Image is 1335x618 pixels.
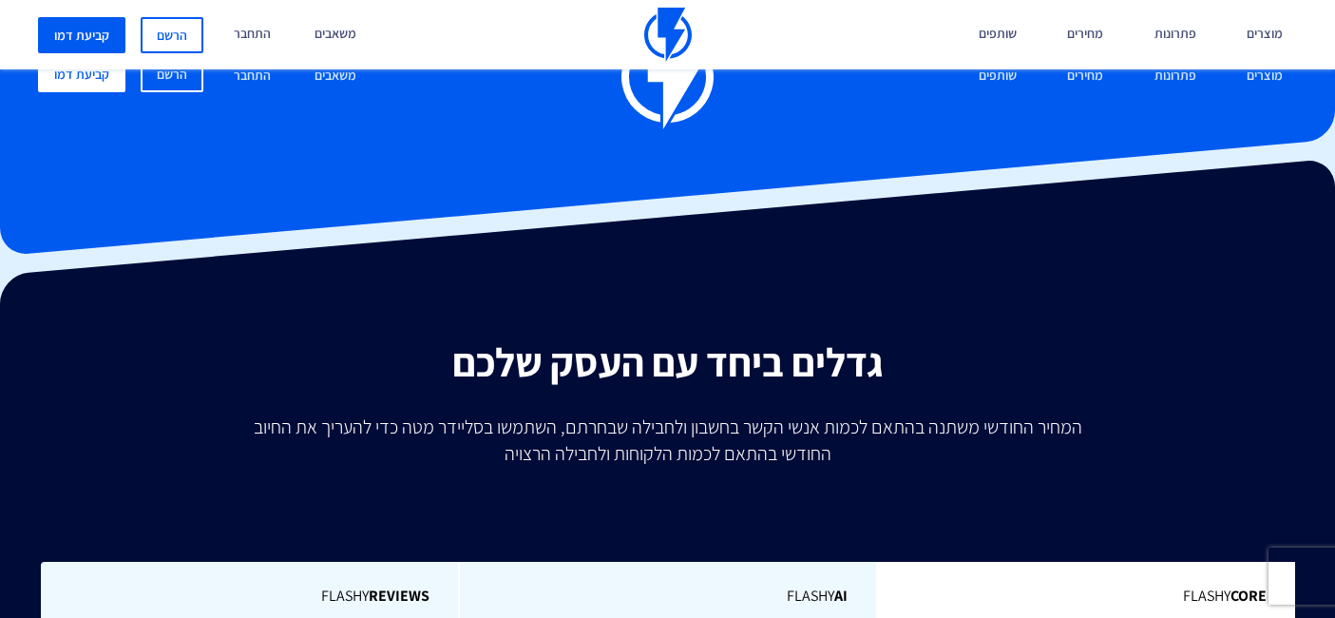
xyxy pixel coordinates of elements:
span: Flashy [488,586,848,608]
p: המחיר החודשי משתנה בהתאם לכמות אנשי הקשר בחשבון ולחבילה שבחרתם, השתמשו בסליידר מטה כדי להעריך את ... [240,414,1096,467]
a: מחירים [1053,56,1117,97]
a: קביעת דמו [38,56,125,92]
b: Core [1230,586,1267,606]
a: משאבים [300,56,371,97]
a: מוצרים [1232,56,1297,97]
a: קביעת דמו [38,17,125,53]
a: הרשם [141,17,203,53]
b: AI [834,586,848,606]
b: REVIEWS [369,586,429,606]
span: Flashy [906,586,1266,608]
a: התחבר [219,56,285,97]
span: Flashy [68,586,429,608]
a: פתרונות [1140,56,1211,97]
a: שותפים [964,56,1031,97]
a: הרשם [141,56,203,92]
h2: גדלים ביחד עם העסק שלכם [14,340,1321,384]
